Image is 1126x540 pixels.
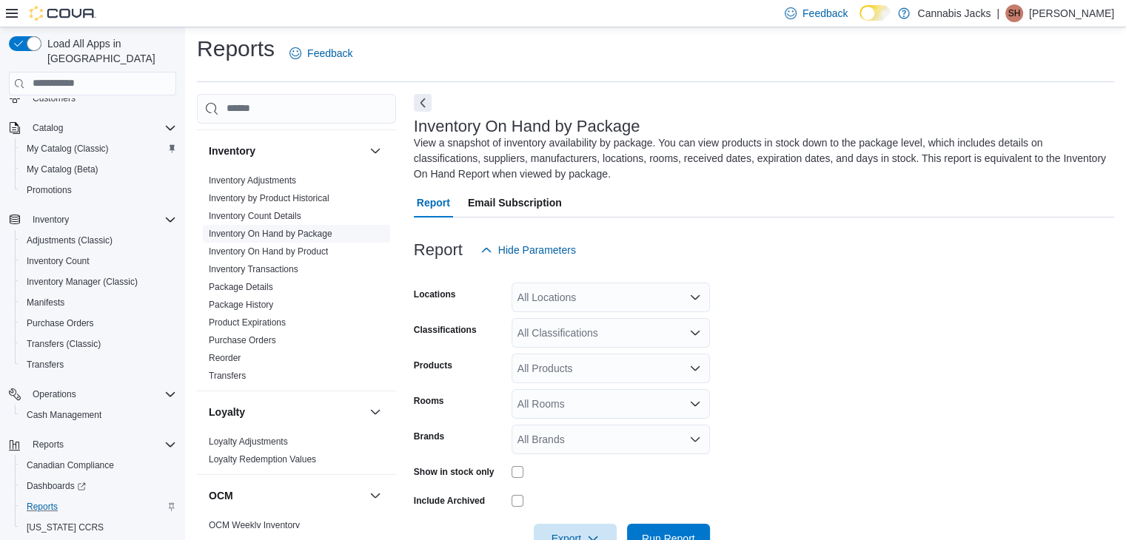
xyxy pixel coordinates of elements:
[21,273,176,291] span: Inventory Manager (Classic)
[27,436,70,453] button: Reports
[1005,4,1023,22] div: Soo Han
[21,294,70,311] a: Manifests
[209,352,241,364] span: Reorder
[15,230,182,251] button: Adjustments (Classic)
[209,281,273,293] span: Package Details
[197,34,275,64] h1: Reports
[197,433,396,474] div: Loyalty
[689,362,701,374] button: Open list of options
[33,122,63,134] span: Catalog
[21,477,176,495] span: Dashboards
[21,477,92,495] a: Dashboards
[414,94,432,112] button: Next
[15,271,182,292] button: Inventory Manager (Classic)
[15,313,182,334] button: Purchase Orders
[209,370,246,382] span: Transfers
[917,4,991,22] p: Cannabis Jacks
[21,456,120,474] a: Canadian Compliance
[15,354,182,375] button: Transfers
[414,495,485,507] label: Include Archived
[27,409,101,421] span: Cash Management
[3,87,182,109] button: Customers
[209,436,288,447] a: Loyalty Adjustments
[33,92,76,104] span: Customers
[21,232,176,249] span: Adjustments (Classic)
[209,144,363,158] button: Inventory
[27,297,64,308] span: Manifests
[417,188,450,217] span: Report
[209,193,329,203] a: Inventory by Product Historical
[41,36,176,66] span: Load All Apps in [GEOGRAPHIC_DATA]
[414,466,495,478] label: Show in stock only
[27,501,58,513] span: Reports
[209,317,286,328] a: Product Expirations
[21,406,176,424] span: Cash Management
[15,476,182,496] a: Dashboards
[27,119,176,137] span: Catalog
[498,243,576,257] span: Hide Parameters
[209,405,363,419] button: Loyalty
[21,314,176,332] span: Purchase Orders
[414,135,1107,182] div: View a snapshot of inventory availability by package. You can view products in stock down to the ...
[27,317,94,329] span: Purchase Orders
[3,434,182,455] button: Reports
[209,488,233,503] h3: OCM
[15,180,182,200] button: Promotions
[15,159,182,180] button: My Catalog (Beta)
[859,5,891,21] input: Dark Mode
[21,294,176,311] span: Manifests
[209,300,273,310] a: Package History
[209,211,301,221] a: Inventory Count Details
[21,406,107,424] a: Cash Management
[27,522,104,533] span: [US_STATE] CCRS
[197,516,396,540] div: OCM
[209,454,316,465] a: Loyalty Redemption Values
[209,353,241,363] a: Reorder
[3,209,182,230] button: Inventory
[21,519,110,536] a: [US_STATE] CCRS
[209,520,300,530] a: OCM Weekly Inventory
[27,234,113,246] span: Adjustments (Classic)
[209,144,255,158] h3: Inventory
[21,356,70,374] a: Transfers
[27,276,138,288] span: Inventory Manager (Classic)
[15,455,182,476] button: Canadian Compliance
[414,288,456,300] label: Locations
[27,255,90,267] span: Inventory Count
[366,142,384,160] button: Inventory
[27,359,64,371] span: Transfers
[3,384,182,405] button: Operations
[996,4,999,22] p: |
[27,338,101,350] span: Transfers (Classic)
[33,214,69,226] span: Inventory
[15,405,182,425] button: Cash Management
[689,327,701,339] button: Open list of options
[802,6,848,21] span: Feedback
[209,210,301,222] span: Inventory Count Details
[27,211,176,229] span: Inventory
[15,292,182,313] button: Manifests
[3,118,182,138] button: Catalog
[1008,4,1021,22] span: SH
[209,405,245,419] h3: Loyalty
[209,519,300,531] span: OCM Weekly Inventory
[21,314,100,332] a: Purchase Orders
[414,324,477,336] label: Classifications
[27,385,176,403] span: Operations
[27,459,114,471] span: Canadian Compliance
[209,175,296,186] span: Inventory Adjustments
[21,161,104,178] a: My Catalog (Beta)
[21,140,176,158] span: My Catalog (Classic)
[209,335,276,345] a: Purchase Orders
[689,291,701,303] button: Open list of options
[30,6,96,21] img: Cova
[366,487,384,504] button: OCM
[209,371,246,381] a: Transfers
[21,456,176,474] span: Canadian Compliance
[209,228,332,240] span: Inventory On Hand by Package
[27,90,81,107] a: Customers
[209,299,273,311] span: Package History
[27,385,82,403] button: Operations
